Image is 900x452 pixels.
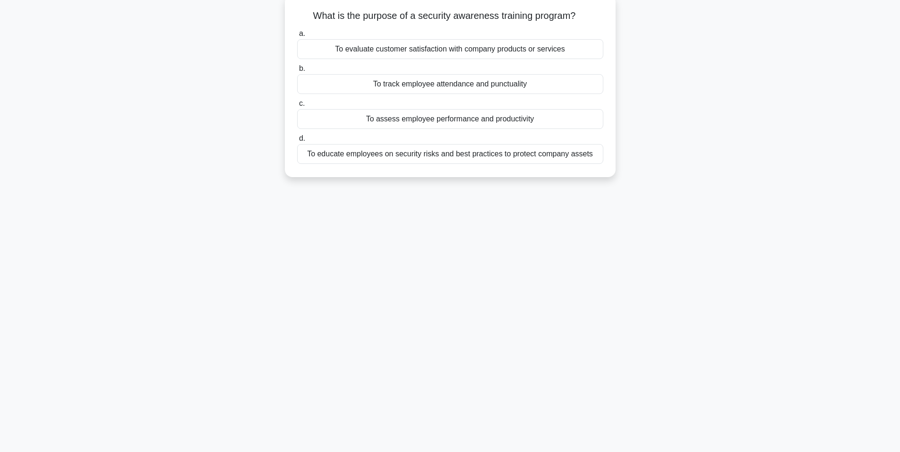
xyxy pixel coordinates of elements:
span: c. [299,99,305,107]
div: To track employee attendance and punctuality [297,74,603,94]
span: a. [299,29,305,37]
div: To assess employee performance and productivity [297,109,603,129]
div: To educate employees on security risks and best practices to protect company assets [297,144,603,164]
h5: What is the purpose of a security awareness training program? [296,10,604,22]
div: To evaluate customer satisfaction with company products or services [297,39,603,59]
span: b. [299,64,305,72]
span: d. [299,134,305,142]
